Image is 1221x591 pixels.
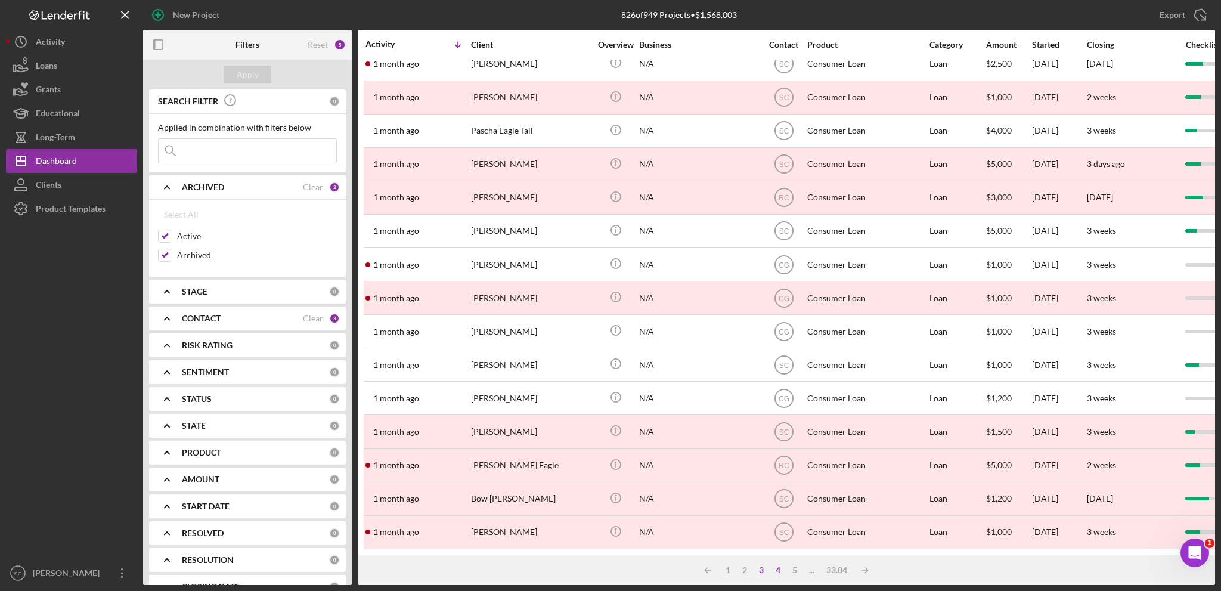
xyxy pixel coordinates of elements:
div: Loan [929,516,985,548]
div: [DATE] [1032,249,1086,280]
time: 3 weeks [1087,393,1116,403]
div: Reset [308,40,328,49]
div: [DATE] [1032,215,1086,247]
text: SC [779,528,789,537]
div: Consumer Loan [807,48,926,79]
div: 0 [329,555,340,565]
div: [DATE] [1032,48,1086,79]
b: AMOUNT [182,475,219,484]
div: New Project [173,3,219,27]
div: 0 [329,96,340,107]
div: 0 [329,447,340,458]
button: Export [1148,3,1215,27]
time: [DATE] [1087,58,1113,69]
div: $1,200 [986,382,1031,414]
time: 2025-07-29 03:53 [373,126,419,135]
div: Pascha Eagle Tail [471,115,590,147]
div: $1,000 [986,282,1031,314]
b: ARCHIVED [182,182,224,192]
text: RC [779,194,789,202]
div: N/A [639,416,758,447]
div: 0 [329,286,340,297]
div: Consumer Loan [807,516,926,548]
text: SC [779,227,789,236]
button: Activity [6,30,137,54]
div: ... [803,565,820,575]
text: SC [779,60,789,69]
div: [PERSON_NAME] [471,349,590,380]
div: [PERSON_NAME] [471,48,590,79]
div: 0 [329,501,340,512]
div: [PERSON_NAME] [471,215,590,247]
time: 3 weeks [1087,259,1116,270]
b: SENTIMENT [182,367,229,377]
button: Educational [6,101,137,125]
div: Closing [1087,40,1176,49]
div: $5,000 [986,450,1031,481]
time: 3 days ago [1087,159,1125,169]
div: Loan [929,282,985,314]
b: STAGE [182,287,207,296]
a: Grants [6,78,137,101]
time: 3 weeks [1087,293,1116,303]
div: 0 [329,340,340,351]
div: $4,000 [986,115,1031,147]
div: [PERSON_NAME] [471,148,590,180]
div: Dashboard [36,149,77,176]
div: [DATE] [1032,382,1086,414]
a: Long-Term [6,125,137,149]
time: 3 weeks [1087,426,1116,437]
time: 2025-07-25 15:56 [373,394,419,403]
div: $1,000 [986,349,1031,380]
div: Consumer Loan [807,82,926,113]
div: Apply [237,66,259,83]
b: STATE [182,421,206,431]
text: SC [779,160,789,169]
div: Loan [929,82,985,113]
div: N/A [639,282,758,314]
div: [DATE] [1032,182,1086,213]
div: Consumer Loan [807,450,926,481]
button: Select All [158,203,204,227]
div: $1,000 [986,315,1031,347]
div: 3 [329,313,340,324]
b: RESOLUTION [182,555,234,565]
div: 33.04 [820,565,853,575]
time: 2025-07-29 11:40 [373,59,419,69]
time: 2025-07-25 18:22 [373,360,419,370]
div: $1,500 [986,416,1031,447]
text: CG [779,261,789,269]
time: 2025-07-26 05:52 [373,327,419,336]
div: Loan [929,215,985,247]
div: [DATE] [1032,82,1086,113]
div: Loan [929,450,985,481]
div: 0 [329,420,340,431]
div: [DATE] [1032,148,1086,180]
b: Filters [235,40,259,49]
b: RISK RATING [182,341,233,350]
text: SC [779,495,789,503]
div: Loan [929,416,985,447]
b: STATUS [182,394,212,404]
div: 5 [786,565,803,575]
div: [DATE] [1032,315,1086,347]
text: SC [779,94,789,102]
div: N/A [639,148,758,180]
div: Consumer Loan [807,282,926,314]
div: [DATE] [1032,483,1086,515]
div: N/A [639,48,758,79]
a: Clients [6,173,137,197]
div: Contact [761,40,806,49]
div: N/A [639,516,758,548]
div: [DATE] [1032,450,1086,481]
div: Activity [365,39,418,49]
div: Consumer Loan [807,148,926,180]
time: 2025-07-23 20:35 [373,494,419,503]
div: [PERSON_NAME] [471,416,590,447]
button: Apply [224,66,271,83]
time: 2025-07-23 02:05 [373,527,419,537]
div: 2 [329,182,340,193]
div: N/A [639,215,758,247]
time: 3 weeks [1087,360,1116,370]
div: N/A [639,82,758,113]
